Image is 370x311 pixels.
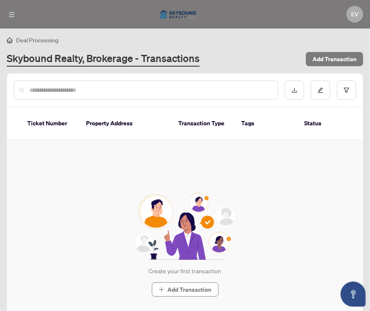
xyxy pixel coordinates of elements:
span: Add Transaction [168,283,212,296]
button: filter [337,80,356,100]
div: Create your first transaction [149,267,221,276]
span: home [7,37,13,43]
th: Ticket Number [21,107,79,140]
img: logo [155,5,202,24]
span: EV [351,10,359,19]
th: Tags [235,107,297,140]
button: Add Transaction [306,52,363,66]
span: menu [9,12,15,18]
span: download [292,87,297,93]
th: Transaction Type [172,107,235,140]
button: Add Transaction [152,282,219,297]
span: Deal Processing [16,36,58,44]
span: plus [159,287,164,293]
a: Skybound Realty, Brokerage - Transactions [7,52,200,67]
img: Null State Icon [131,193,239,260]
button: download [285,80,304,100]
button: Open asap [341,282,366,307]
th: Property Address [79,107,172,140]
span: edit [318,87,323,93]
span: Add Transaction [313,52,357,66]
span: filter [344,87,349,93]
th: Status [297,107,360,140]
button: edit [311,80,330,100]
